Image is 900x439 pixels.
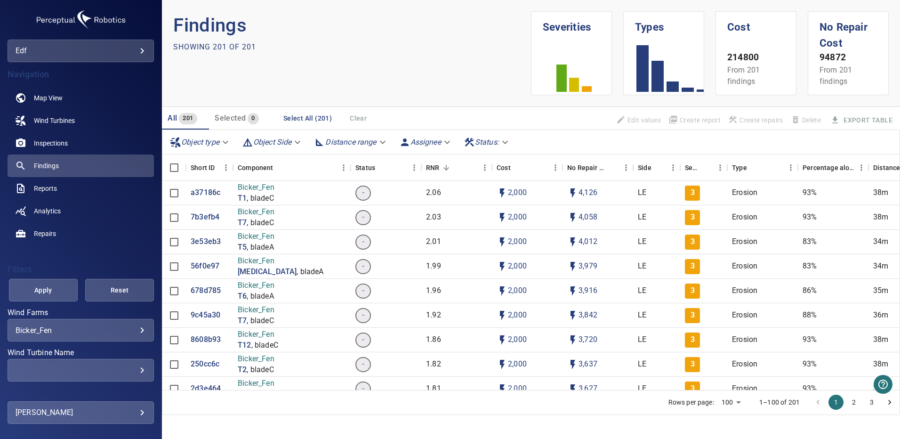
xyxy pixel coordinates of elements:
[732,236,757,247] p: Erosion
[713,161,727,175] button: Menu
[787,112,825,128] span: Findings that are included in repair orders can not be deleted
[732,334,757,345] p: Erosion
[475,138,499,146] em: Status :
[864,395,879,410] button: Go to page 3
[803,261,817,272] p: 83%
[638,310,646,321] p: LE
[460,134,514,150] div: Status:
[215,114,246,122] span: Selected
[803,154,854,181] div: Percentage along
[248,113,258,124] span: 0
[873,236,888,247] p: 34m
[356,383,370,394] span: -
[700,161,713,174] button: Sort
[251,340,278,351] p: , bladeC
[567,383,579,395] svg: Auto impact
[238,291,247,302] p: T6
[238,389,251,400] p: T12
[179,113,197,124] span: 201
[497,285,508,297] svg: Auto cost
[356,334,370,345] span: -
[8,154,154,177] a: findings active
[8,40,154,62] div: edf
[8,109,154,132] a: windturbines noActive
[191,212,219,223] a: 7b3efb4
[233,154,351,181] div: Component
[280,110,336,127] button: Select All (201)
[238,218,247,228] a: T7
[638,212,646,223] p: LE
[166,134,234,150] div: Object type
[820,12,877,51] h1: No Repair Cost
[337,161,351,175] button: Menu
[543,12,600,35] h1: Severities
[21,285,66,296] span: Apply
[191,310,220,321] a: 9c45a30
[356,359,370,370] span: -
[191,236,221,247] p: 3e53eb3
[691,261,695,272] p: 3
[191,187,220,198] a: a37186c
[579,236,597,247] p: 4,012
[638,383,646,394] p: LE
[238,134,307,150] div: Object Side
[191,334,221,345] a: 8608b93
[426,236,441,247] p: 2.01
[828,395,844,410] button: page 1
[426,383,441,394] p: 1.81
[238,242,247,253] a: T5
[191,285,221,296] p: 678d785
[238,340,251,351] p: T12
[579,310,597,321] p: 3,842
[8,132,154,154] a: inspections noActive
[732,359,757,370] p: Erosion
[492,154,562,181] div: Cost
[497,310,508,321] svg: Auto cost
[567,334,579,346] svg: Auto impact
[173,41,256,53] p: Showing 201 of 201
[238,329,278,340] p: Bicker_Fen
[567,187,579,199] svg: Auto impact
[567,154,606,181] div: Projected additional costs incurred by waiting 1 year to repair. This is a function of possible i...
[873,383,888,394] p: 38m
[803,285,817,296] p: 86%
[238,207,274,218] p: Bicker_Fen
[426,154,439,181] div: Repair Now Ratio: The ratio of the additional incurred cost of repair in 1 year and the cost of r...
[16,326,146,335] div: Bicker_Fen
[846,395,861,410] button: Go to page 2
[186,154,233,181] div: Short ID
[247,218,273,228] p: , bladeC
[191,359,219,370] p: 250cc6c
[238,231,274,242] p: Bicker_Fen
[873,261,888,272] p: 34m
[238,378,278,389] p: Bicker_Fen
[508,212,527,223] p: 2,000
[238,316,247,326] a: T7
[508,285,527,296] p: 2,000
[873,285,888,296] p: 35m
[34,116,75,125] span: Wind Turbines
[247,365,273,375] p: , bladeC
[9,279,78,301] button: Apply
[497,212,508,223] svg: Auto cost
[8,319,154,341] div: Wind Farms
[325,138,376,146] em: Distance range
[8,87,154,109] a: map noActive
[426,310,441,321] p: 1.92
[238,267,297,277] a: [MEDICAL_DATA]
[638,334,646,345] p: LE
[680,154,727,181] div: Severity
[426,212,441,223] p: 2.03
[732,383,757,394] p: Erosion
[732,310,757,321] p: Erosion
[173,11,531,40] p: Findings
[238,305,274,316] p: Bicker_Fen
[251,389,278,400] p: , bladeA
[803,383,817,394] p: 93%
[638,187,646,198] p: LE
[238,193,247,204] a: T1
[497,383,508,395] svg: Auto cost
